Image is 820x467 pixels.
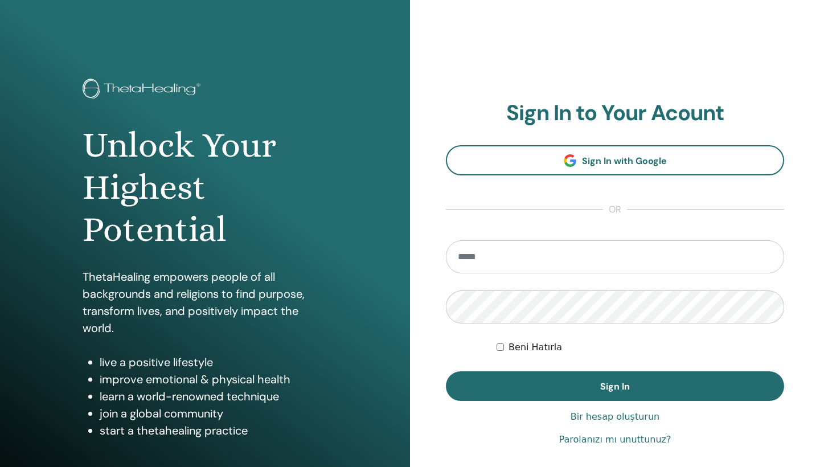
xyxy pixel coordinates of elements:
h2: Sign In to Your Acount [446,100,784,126]
a: Sign In with Google [446,145,784,175]
span: or [603,203,627,216]
span: Sign In [600,380,630,392]
li: improve emotional & physical health [100,371,327,388]
span: Sign In with Google [582,155,667,167]
h1: Unlock Your Highest Potential [83,124,327,251]
p: ThetaHealing empowers people of all backgrounds and religions to find purpose, transform lives, a... [83,268,327,337]
li: live a positive lifestyle [100,354,327,371]
li: start a thetahealing practice [100,422,327,439]
div: Keep me authenticated indefinitely or until I manually logout [497,341,784,354]
li: learn a world-renowned technique [100,388,327,405]
li: join a global community [100,405,327,422]
a: Parolanızı mı unuttunuz? [559,433,671,446]
button: Sign In [446,371,784,401]
label: Beni Hatırla [509,341,562,354]
a: Bir hesap oluşturun [571,410,659,424]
